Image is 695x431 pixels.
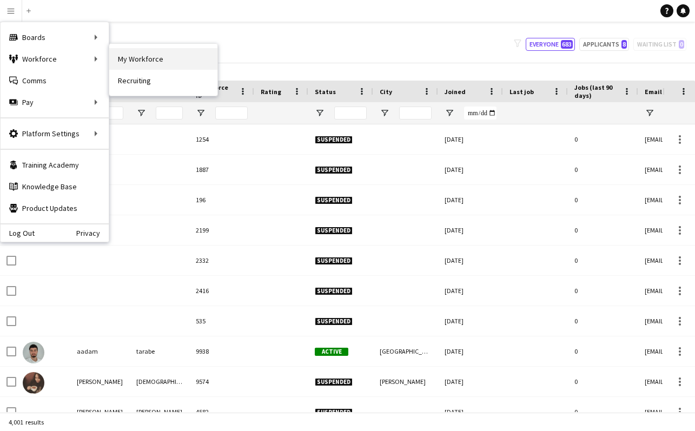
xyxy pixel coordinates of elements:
span: Suspended [315,408,353,416]
div: [GEOGRAPHIC_DATA] [373,336,438,366]
div: 0 [568,155,638,184]
div: tarabe [130,336,189,366]
div: 2199 [189,215,254,245]
div: 0 [568,246,638,275]
div: 1254 [189,124,254,154]
div: 0 [568,397,638,427]
input: First Name Filter Input [96,107,123,120]
span: Suspended [315,227,353,235]
span: Email [645,88,662,96]
span: City [380,88,392,96]
div: 9574 [189,367,254,396]
span: Last job [509,88,534,96]
span: Active [315,348,348,356]
span: 683 [561,40,573,49]
span: Suspended [315,378,353,386]
input: Workforce ID Filter Input [215,107,248,120]
span: Suspended [315,136,353,144]
button: Open Filter Menu [445,108,454,118]
div: 0 [568,124,638,154]
div: Workforce [1,48,109,70]
a: Training Academy [1,154,109,176]
div: aadam [70,336,130,366]
div: [DATE] [438,246,503,275]
button: Open Filter Menu [380,108,389,118]
input: Status Filter Input [334,107,367,120]
button: Open Filter Menu [645,108,654,118]
div: [DATE] [438,185,503,215]
span: Suspended [315,196,353,204]
div: Boards [1,26,109,48]
span: Suspended [315,287,353,295]
a: Privacy [76,229,109,237]
div: [PERSON_NAME] [373,367,438,396]
div: [DATE] [438,306,503,336]
a: Log Out [1,229,35,237]
div: 196 [189,185,254,215]
a: Recruiting [109,70,217,91]
input: City Filter Input [399,107,432,120]
div: 0 [568,276,638,306]
img: aadam tarabe [23,342,44,363]
span: Suspended [315,317,353,326]
div: 0 [568,215,638,245]
div: 4582 [189,397,254,427]
div: 9938 [189,336,254,366]
button: Applicants8 [579,38,629,51]
div: [PERSON_NAME] [70,397,130,427]
div: 0 [568,306,638,336]
div: Pay [1,91,109,113]
div: [DATE] [438,397,503,427]
span: Joined [445,88,466,96]
button: Everyone683 [526,38,575,51]
div: [DATE] [438,215,503,245]
div: 0 [568,336,638,366]
div: 2332 [189,246,254,275]
div: 1887 [189,155,254,184]
span: Suspended [315,257,353,265]
img: Aakriti Jain [23,372,44,394]
div: [PERSON_NAME] [70,367,130,396]
div: 0 [568,185,638,215]
div: Platform Settings [1,123,109,144]
span: Status [315,88,336,96]
button: Open Filter Menu [315,108,325,118]
div: [DATE] [438,155,503,184]
a: Knowledge Base [1,176,109,197]
input: Joined Filter Input [464,107,497,120]
div: [DATE] [438,124,503,154]
span: Rating [261,88,281,96]
div: [DATE] [438,367,503,396]
a: My Workforce [109,48,217,70]
div: [DEMOGRAPHIC_DATA] [130,367,189,396]
span: Suspended [315,166,353,174]
a: Comms [1,70,109,91]
input: Last Name Filter Input [156,107,183,120]
div: [PERSON_NAME] [130,397,189,427]
span: 8 [621,40,627,49]
div: [DATE] [438,336,503,366]
a: Product Updates [1,197,109,219]
div: 2416 [189,276,254,306]
button: Open Filter Menu [136,108,146,118]
button: Open Filter Menu [196,108,206,118]
span: Jobs (last 90 days) [574,83,619,100]
div: [DATE] [438,276,503,306]
div: 535 [189,306,254,336]
div: 0 [568,367,638,396]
